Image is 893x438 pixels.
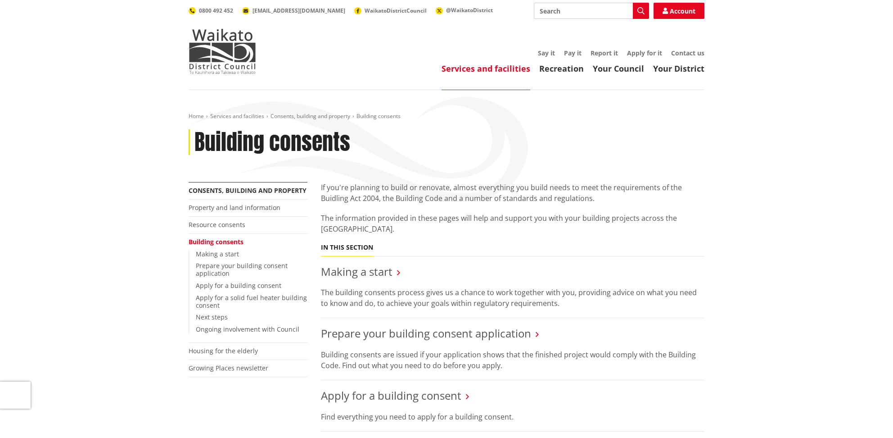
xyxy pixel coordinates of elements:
span: @WaikatoDistrict [446,6,493,14]
a: Consents, building and property [271,112,350,120]
a: Recreation [539,63,584,74]
p: Building consents are issued if your application shows that the finished project would comply wit... [321,349,704,371]
a: Report it [591,49,618,57]
input: Search input [534,3,649,19]
a: Apply for a building consent [321,388,461,403]
a: Prepare your building consent application [321,326,531,341]
a: Property and land information [189,203,280,212]
p: Find everything you need to apply for a building consent. [321,411,704,422]
a: [EMAIL_ADDRESS][DOMAIN_NAME] [242,7,345,14]
a: Contact us [671,49,704,57]
a: Prepare your building consent application [196,261,288,278]
a: Pay it [564,49,582,57]
a: Making a start [321,264,392,279]
h5: In this section [321,244,373,251]
h1: Building consents [194,129,350,155]
a: Home [189,112,204,120]
p: The building consents process gives us a chance to work together with you, providing advice on wh... [321,287,704,309]
a: Growing Places newsletter [189,364,268,372]
a: Housing for the elderly [189,347,258,355]
span: [EMAIL_ADDRESS][DOMAIN_NAME] [253,7,345,14]
a: Next steps [196,313,228,321]
a: Consents, building and property [189,186,307,195]
p: The information provided in these pages will help and support you with your building projects acr... [321,213,704,234]
a: WaikatoDistrictCouncil [354,7,427,14]
a: Building consents [189,237,244,246]
a: Services and facilities [442,63,530,74]
nav: breadcrumb [189,113,704,120]
span: Building consents [356,112,401,120]
a: Services and facilities [210,112,264,120]
img: Waikato District Council - Te Kaunihera aa Takiwaa o Waikato [189,29,256,74]
a: Say it [538,49,555,57]
a: Account [654,3,704,19]
a: Resource consents [189,220,245,229]
a: Apply for a building consent [196,281,281,290]
a: Apply for it [627,49,662,57]
a: Ongoing involvement with Council [196,325,299,333]
span: 0800 492 452 [199,7,233,14]
a: @WaikatoDistrict [436,6,493,14]
p: If you're planning to build or renovate, almost everything you build needs to meet the requiremen... [321,182,704,204]
a: 0800 492 452 [189,7,233,14]
a: Your District [653,63,704,74]
a: Apply for a solid fuel heater building consent​ [196,293,307,310]
span: WaikatoDistrictCouncil [365,7,427,14]
a: Making a start [196,250,239,258]
a: Your Council [593,63,644,74]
